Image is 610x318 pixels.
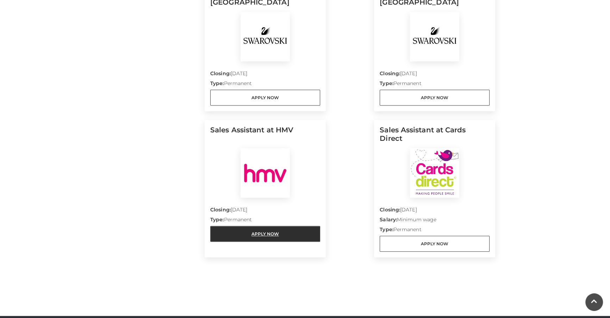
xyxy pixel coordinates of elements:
p: Permanent [380,80,490,90]
strong: Closing: [210,70,231,77]
p: Permanent [210,216,320,226]
p: Permanent [210,80,320,90]
img: HMV [241,148,290,198]
strong: Closing: [380,206,400,213]
strong: Type: [380,226,393,233]
img: Cards Direct [410,148,459,198]
img: Swarovski [241,12,290,61]
strong: Type: [210,80,224,86]
strong: Type: [380,80,393,86]
a: Apply Now [210,226,320,242]
strong: Closing: [210,206,231,213]
strong: Type: [210,216,224,223]
strong: Closing: [380,70,400,77]
img: Swarovski [410,12,459,61]
a: Apply Now [210,90,320,106]
p: [DATE] [380,206,490,216]
h5: Sales Assistant at Cards Direct [380,126,490,148]
p: Permanent [380,226,490,236]
p: [DATE] [210,206,320,216]
a: Apply Now [380,90,490,106]
strong: Salary: [380,216,397,223]
a: Apply Now [380,236,490,252]
p: [DATE] [210,70,320,80]
h5: Sales Assistant at HMV [210,126,320,148]
p: [DATE] [380,70,490,80]
p: Minimum wage [380,216,490,226]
